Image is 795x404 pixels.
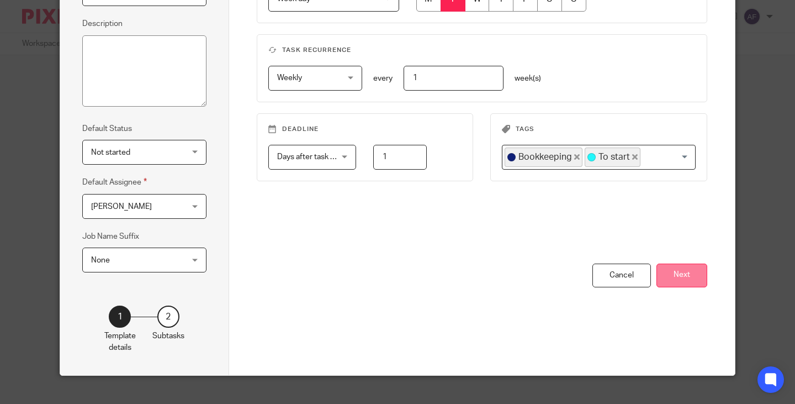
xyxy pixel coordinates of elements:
[91,149,130,156] span: Not started
[642,148,689,167] input: Search for option
[268,46,696,55] h3: Task recurrence
[277,153,350,161] span: Days after task starts
[502,125,696,134] h3: Tags
[109,306,131,328] div: 1
[152,330,184,342] p: Subtasks
[502,145,696,170] div: Search for option
[574,154,580,160] button: Deselect Bookkeeping
[598,151,630,163] span: To start
[104,330,136,353] p: Template details
[82,123,132,134] label: Default Status
[82,176,147,188] label: Default Assignee
[632,154,638,160] button: Deselect To start
[82,231,139,242] label: Job Name Suffix
[592,264,651,287] div: Cancel
[277,74,302,82] span: Weekly
[91,203,152,211] span: [PERSON_NAME]
[82,18,123,29] label: Description
[656,264,707,287] button: Next
[157,306,179,328] div: 2
[91,256,110,264] span: None
[268,125,462,134] h3: Deadline
[518,151,572,163] span: Bookkeeping
[373,73,393,84] p: every
[515,75,541,82] span: week(s)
